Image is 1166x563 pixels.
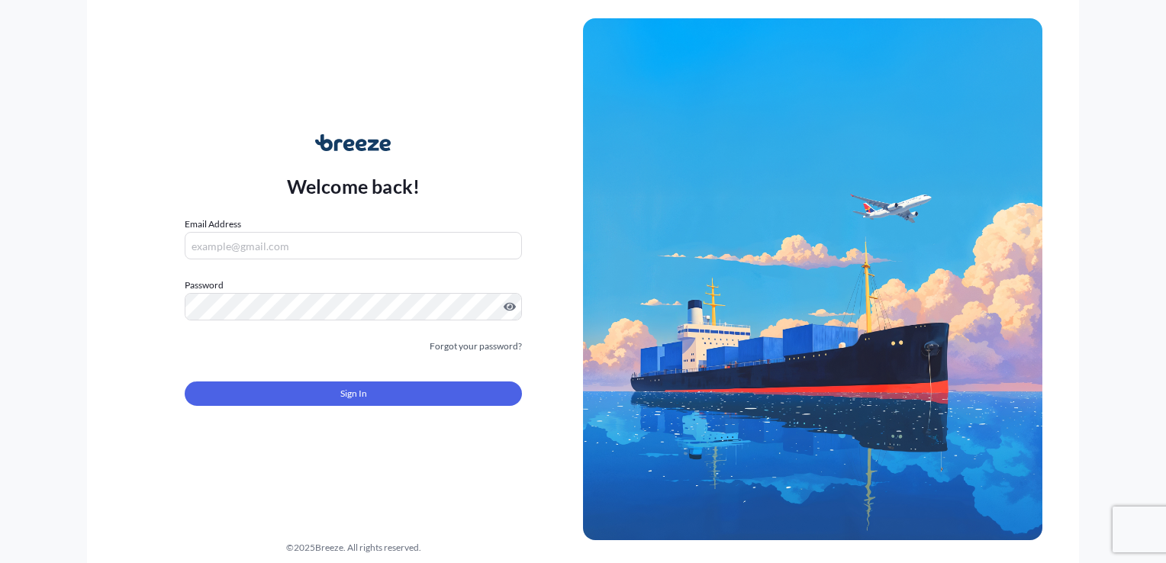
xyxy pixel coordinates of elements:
img: Ship illustration [583,18,1042,540]
p: Welcome back! [287,174,420,198]
a: Forgot your password? [430,339,522,354]
button: Sign In [185,381,522,406]
button: Show password [504,301,516,313]
div: © 2025 Breeze. All rights reserved. [124,540,583,555]
label: Password [185,278,522,293]
input: example@gmail.com [185,232,522,259]
span: Sign In [340,386,367,401]
label: Email Address [185,217,241,232]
